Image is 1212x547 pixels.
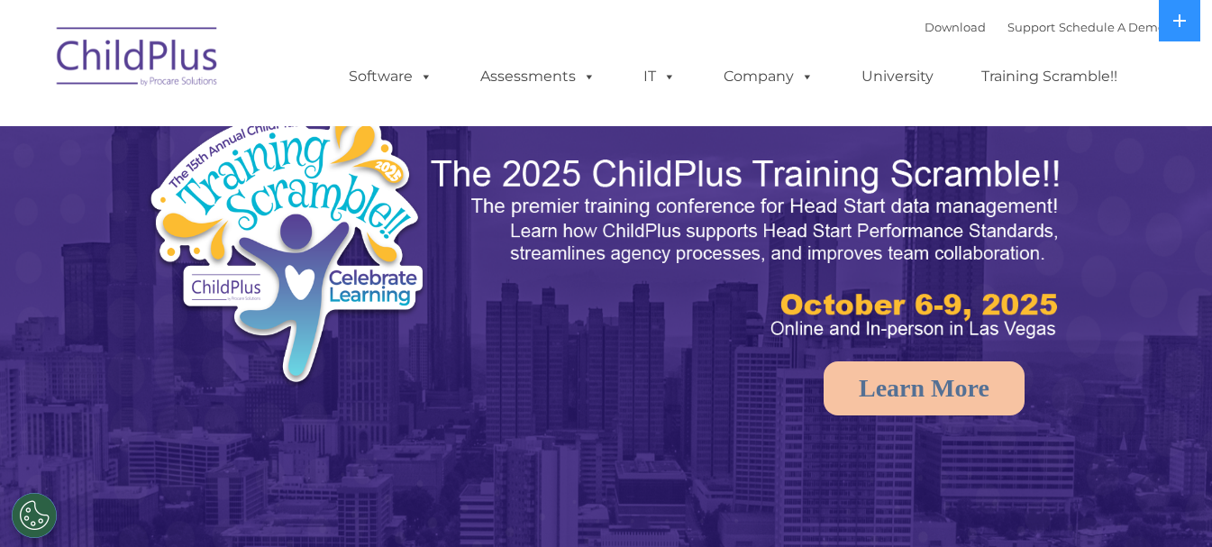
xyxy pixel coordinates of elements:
[925,20,986,34] a: Download
[925,20,1165,34] font: |
[462,59,614,95] a: Assessments
[251,119,305,132] span: Last name
[706,59,832,95] a: Company
[843,59,952,95] a: University
[1007,20,1055,34] a: Support
[824,361,1025,415] a: Learn More
[251,193,327,206] span: Phone number
[1059,20,1165,34] a: Schedule A Demo
[331,59,451,95] a: Software
[625,59,694,95] a: IT
[12,493,57,538] button: Cookies Settings
[48,14,228,105] img: ChildPlus by Procare Solutions
[963,59,1135,95] a: Training Scramble!!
